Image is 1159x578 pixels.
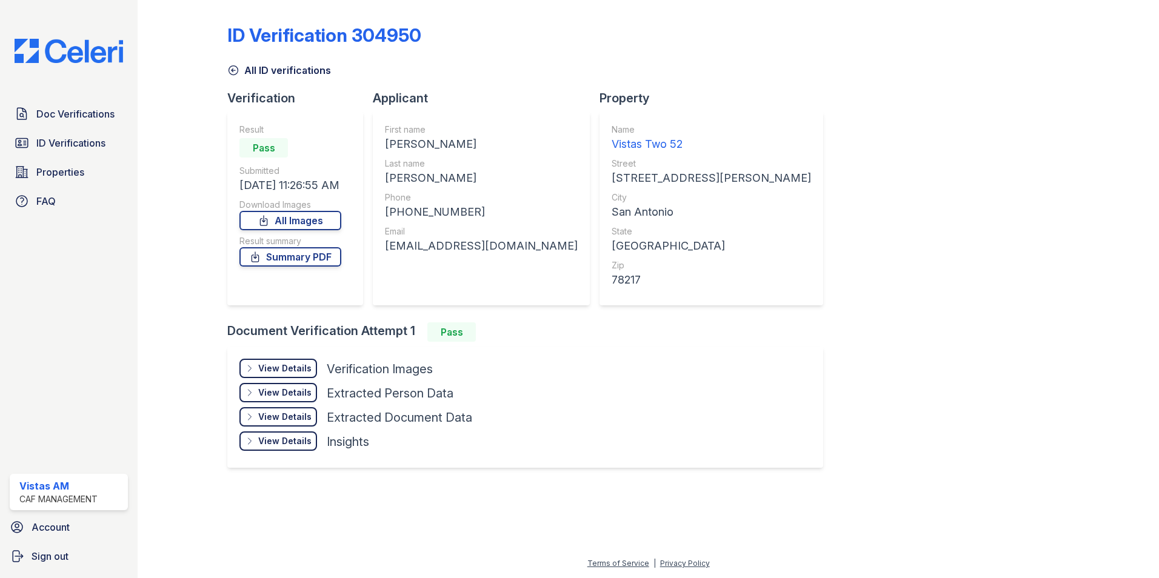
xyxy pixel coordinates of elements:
[612,136,811,153] div: Vistas Two 52
[5,544,133,568] a: Sign out
[258,387,312,399] div: View Details
[385,204,578,221] div: [PHONE_NUMBER]
[327,409,472,426] div: Extracted Document Data
[32,520,70,534] span: Account
[239,165,341,177] div: Submitted
[19,479,98,493] div: Vistas AM
[612,124,811,136] div: Name
[239,211,341,230] a: All Images
[385,225,578,238] div: Email
[258,411,312,423] div: View Details
[258,435,312,447] div: View Details
[10,189,128,213] a: FAQ
[10,102,128,126] a: Doc Verifications
[239,199,341,211] div: Download Images
[600,90,833,107] div: Property
[612,170,811,187] div: [STREET_ADDRESS][PERSON_NAME]
[36,136,105,150] span: ID Verifications
[653,559,656,568] div: |
[385,124,578,136] div: First name
[373,90,600,107] div: Applicant
[612,204,811,221] div: San Antonio
[239,235,341,247] div: Result summary
[32,549,68,563] span: Sign out
[612,271,811,288] div: 78217
[239,247,341,267] a: Summary PDF
[612,191,811,204] div: City
[327,433,369,450] div: Insights
[427,322,476,342] div: Pass
[385,170,578,187] div: [PERSON_NAME]
[227,322,833,342] div: Document Verification Attempt 1
[258,362,312,374] div: View Details
[612,259,811,271] div: Zip
[10,160,128,184] a: Properties
[227,63,331,78] a: All ID verifications
[612,225,811,238] div: State
[612,158,811,170] div: Street
[385,136,578,153] div: [PERSON_NAME]
[239,138,288,158] div: Pass
[227,24,421,46] div: ID Verification 304950
[19,493,98,505] div: CAF Management
[239,124,341,136] div: Result
[5,39,133,63] img: CE_Logo_Blue-a8612792a0a2168367f1c8372b55b34899dd931a85d93a1a3d3e32e68fde9ad4.png
[385,238,578,254] div: [EMAIL_ADDRESS][DOMAIN_NAME]
[385,191,578,204] div: Phone
[612,124,811,153] a: Name Vistas Two 52
[239,177,341,194] div: [DATE] 11:26:55 AM
[660,559,710,568] a: Privacy Policy
[5,515,133,539] a: Account
[36,194,56,208] span: FAQ
[327,385,453,402] div: Extracted Person Data
[36,165,84,179] span: Properties
[36,107,115,121] span: Doc Verifications
[587,559,649,568] a: Terms of Service
[612,238,811,254] div: [GEOGRAPHIC_DATA]
[10,131,128,155] a: ID Verifications
[385,158,578,170] div: Last name
[327,360,433,377] div: Verification Images
[227,90,373,107] div: Verification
